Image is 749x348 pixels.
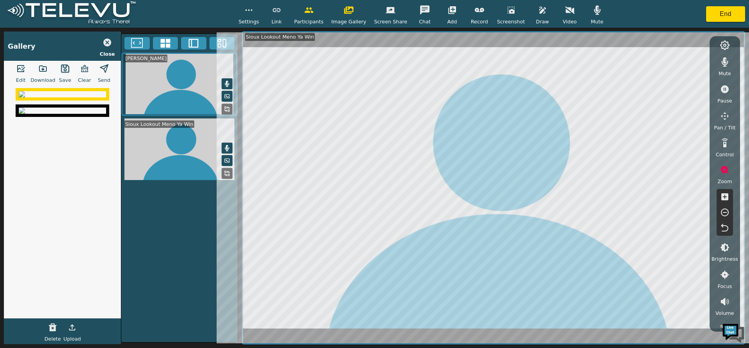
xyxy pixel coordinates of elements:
span: Screen Share [374,18,407,25]
span: Close [100,50,115,58]
span: Settings [238,18,259,25]
span: Zoom [717,178,732,185]
div: Chat with us now [41,41,131,51]
span: Pause [717,97,732,104]
span: Delete [44,335,61,343]
span: Edit [16,76,26,84]
div: Sioux Lookout Meno Ya Win [245,33,315,41]
span: Mute [591,18,603,25]
span: Control [716,151,734,158]
span: Draw [536,18,549,25]
span: Brightness [712,255,738,263]
span: Pan / Tilt [714,124,735,131]
span: Download [30,76,55,84]
span: Record [471,18,488,25]
span: Clear [78,76,91,84]
button: Replace Feed [222,104,233,115]
button: Upload [62,320,82,335]
span: We're online! [45,98,108,177]
span: Link [272,18,282,25]
button: 4x4 [153,37,178,49]
span: Volume [715,309,734,317]
div: Gallery [8,41,35,51]
img: d_736959983_company_1615157101543_736959983 [13,36,33,56]
span: Send [98,76,110,84]
button: Two Window Medium [181,37,206,49]
span: Save [59,76,71,84]
span: Focus [718,283,732,290]
textarea: Type your message and hit 'Enter' [4,213,149,240]
button: Mute [222,143,233,154]
span: Mute [719,70,731,77]
button: Three Window Medium [209,37,235,49]
img: Chat Widget [722,321,745,344]
img: 5bdd4a1c-37d3-417d-8f7a-8b201bc3a483 [19,108,106,114]
button: Mute [222,78,233,89]
span: Add [447,18,457,25]
button: Picture in Picture [222,91,233,102]
span: Screenshot [497,18,525,25]
span: Chat [419,18,431,25]
span: Video [563,18,577,25]
span: Participants [294,18,323,25]
span: Upload [64,335,81,343]
button: Fullscreen [124,37,150,49]
span: Image Gallery [331,18,366,25]
div: Sioux Lookout Meno Ya Win [124,120,194,128]
div: Minimize live chat window [128,4,147,23]
button: Replace Feed [222,168,233,179]
button: Picture in Picture [222,155,233,166]
img: a58777c8-d767-4d84-8281-e6c84f517681 [19,91,106,97]
button: End [706,6,745,22]
div: [PERSON_NAME] [124,55,167,62]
